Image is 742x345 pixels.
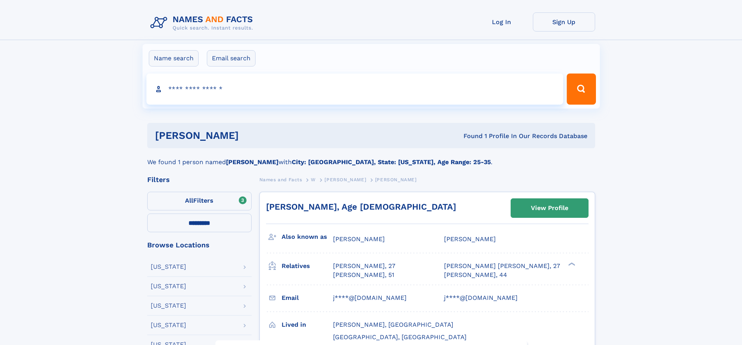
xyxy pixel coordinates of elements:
[151,264,186,270] div: [US_STATE]
[351,132,587,140] div: Found 1 Profile In Our Records Database
[282,291,333,305] h3: Email
[324,175,366,184] a: [PERSON_NAME]
[444,262,560,270] a: [PERSON_NAME] [PERSON_NAME], 27
[444,271,507,279] a: [PERSON_NAME], 44
[282,230,333,243] h3: Also known as
[375,177,417,182] span: [PERSON_NAME]
[155,131,351,140] h1: [PERSON_NAME]
[333,262,395,270] a: [PERSON_NAME], 27
[151,322,186,328] div: [US_STATE]
[151,303,186,309] div: [US_STATE]
[147,176,252,183] div: Filters
[324,177,366,182] span: [PERSON_NAME]
[333,271,394,279] a: [PERSON_NAME], 51
[147,192,252,210] label: Filters
[259,175,302,184] a: Names and Facts
[147,242,252,249] div: Browse Locations
[471,12,533,32] a: Log In
[282,259,333,273] h3: Relatives
[511,199,588,217] a: View Profile
[333,321,453,328] span: [PERSON_NAME], [GEOGRAPHIC_DATA]
[566,262,576,267] div: ❯
[311,175,316,184] a: W
[149,50,199,67] label: Name search
[147,148,595,167] div: We found 1 person named with .
[226,158,278,166] b: [PERSON_NAME]
[444,235,496,243] span: [PERSON_NAME]
[151,283,186,289] div: [US_STATE]
[333,235,385,243] span: [PERSON_NAME]
[207,50,256,67] label: Email search
[311,177,316,182] span: W
[282,318,333,331] h3: Lived in
[533,12,595,32] a: Sign Up
[567,74,596,105] button: Search Button
[531,199,568,217] div: View Profile
[292,158,491,166] b: City: [GEOGRAPHIC_DATA], State: [US_STATE], Age Range: 25-35
[147,12,259,33] img: Logo Names and Facts
[185,197,193,204] span: All
[266,202,456,212] a: [PERSON_NAME], Age [DEMOGRAPHIC_DATA]
[146,74,564,105] input: search input
[333,333,467,341] span: [GEOGRAPHIC_DATA], [GEOGRAPHIC_DATA]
